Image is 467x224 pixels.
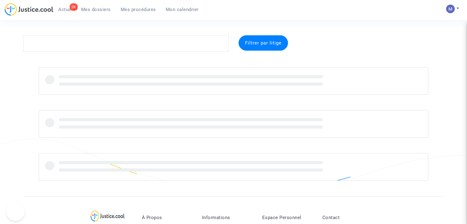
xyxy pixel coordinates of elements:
[262,215,313,220] p: Espace Personnel
[446,5,455,13] img: AAcHTtesyyZjLYJxzrkRG5BOJsapQ6nO-85ChvdZAQ62n80C=s96-c
[70,3,78,11] div: 2K
[81,7,111,12] span: Mes dossiers
[142,215,193,220] p: À Propos
[161,5,204,14] a: Mon calendrier
[245,40,282,46] span: Filtrer par litige
[121,7,156,12] span: Mes procédures
[91,210,125,222] img: logo-lg.svg
[6,203,25,221] iframe: Help Scout Beacon - Open
[58,7,71,12] span: Actus
[116,5,161,14] a: Mes procédures
[76,5,116,14] a: Mes dossiers
[202,215,253,220] p: Informations
[322,215,373,220] p: Contact
[166,7,199,12] span: Mon calendrier
[5,3,53,16] img: jc-logo.svg
[53,5,76,14] a: 2KActus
